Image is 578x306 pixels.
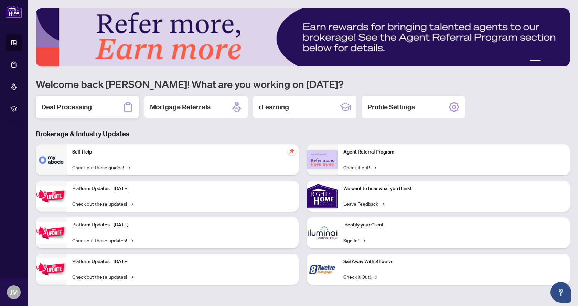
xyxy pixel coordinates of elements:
[373,273,377,281] span: →
[373,163,376,171] span: →
[560,60,563,62] button: 5
[343,148,564,156] p: Agent Referral Program
[307,150,338,169] img: Agent Referral Program
[367,102,415,112] h2: Profile Settings
[36,8,570,66] img: Slide 0
[343,185,564,192] p: We want to hear what you think!
[36,222,67,244] img: Platform Updates - July 8, 2025
[555,60,557,62] button: 4
[549,60,552,62] button: 3
[36,186,67,207] img: Platform Updates - July 21, 2025
[72,185,293,192] p: Platform Updates - [DATE]
[288,147,296,155] span: pushpin
[544,60,546,62] button: 2
[10,287,18,297] span: JM
[127,163,130,171] span: →
[72,148,293,156] p: Self-Help
[343,273,377,281] a: Check it Out!→
[72,200,133,208] a: Check out these updates!→
[307,254,338,285] img: Sail Away With 8Twelve
[150,102,211,112] h2: Mortgage Referrals
[130,200,133,208] span: →
[36,77,570,91] h1: Welcome back [PERSON_NAME]! What are you working on [DATE]?
[343,258,564,265] p: Sail Away With 8Twelve
[343,221,564,229] p: Identify your Client
[72,221,293,229] p: Platform Updates - [DATE]
[259,102,289,112] h2: rLearning
[72,236,133,244] a: Check out these updates!→
[343,200,384,208] a: Leave Feedback→
[307,217,338,248] img: Identify your Client
[36,258,67,280] img: Platform Updates - June 23, 2025
[36,144,67,175] img: Self-Help
[72,163,130,171] a: Check out these guides!→
[41,102,92,112] h2: Deal Processing
[550,282,571,303] button: Open asap
[362,236,365,244] span: →
[343,236,365,244] a: Sign In!→
[6,5,22,18] img: logo
[72,273,133,281] a: Check out these updates!→
[72,258,293,265] p: Platform Updates - [DATE]
[343,163,376,171] a: Check it out!→
[130,236,133,244] span: →
[530,60,541,62] button: 1
[307,181,338,212] img: We want to hear what you think!
[36,129,570,139] h3: Brokerage & Industry Updates
[381,200,384,208] span: →
[130,273,133,281] span: →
